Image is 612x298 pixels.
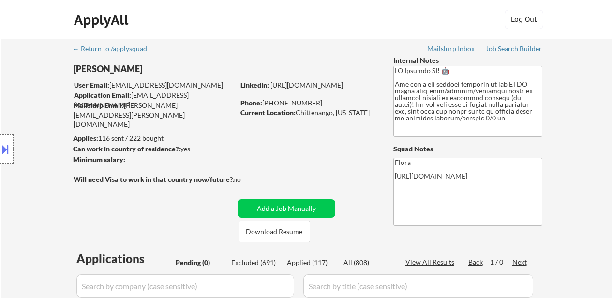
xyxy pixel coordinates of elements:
[405,257,457,267] div: View All Results
[393,144,542,154] div: Squad Notes
[490,257,512,267] div: 1 / 0
[512,257,528,267] div: Next
[73,45,156,52] div: ← Return to /applysquad
[76,253,172,265] div: Applications
[73,45,156,55] a: ← Return to /applysquad
[240,108,377,118] div: Chittenango, [US_STATE]
[343,258,392,268] div: All (808)
[486,45,542,55] a: Job Search Builder
[74,12,131,28] div: ApplyAll
[427,45,476,52] div: Mailslurp Inbox
[240,81,269,89] strong: LinkedIn:
[505,10,543,29] button: Log Out
[240,99,262,107] strong: Phone:
[240,98,377,108] div: [PHONE_NUMBER]
[176,258,224,268] div: Pending (0)
[233,175,261,184] div: no
[486,45,542,52] div: Job Search Builder
[76,274,294,298] input: Search by company (case sensitive)
[393,56,542,65] div: Internal Notes
[303,274,533,298] input: Search by title (case sensitive)
[287,258,335,268] div: Applied (117)
[270,81,343,89] a: [URL][DOMAIN_NAME]
[239,221,310,242] button: Download Resume
[238,199,335,218] button: Add a Job Manually
[468,257,484,267] div: Back
[240,108,296,117] strong: Current Location:
[231,258,280,268] div: Excluded (691)
[427,45,476,55] a: Mailslurp Inbox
